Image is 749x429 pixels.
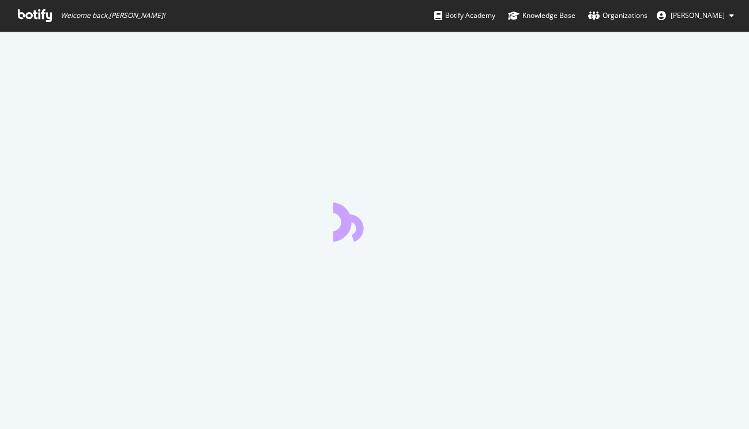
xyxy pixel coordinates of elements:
div: Organizations [588,10,648,21]
div: Botify Academy [434,10,495,21]
span: Welcome back, [PERSON_NAME] ! [61,11,165,20]
div: Knowledge Base [508,10,575,21]
span: Abbey Spisz [671,10,725,20]
div: animation [333,200,416,242]
button: [PERSON_NAME] [648,6,743,25]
